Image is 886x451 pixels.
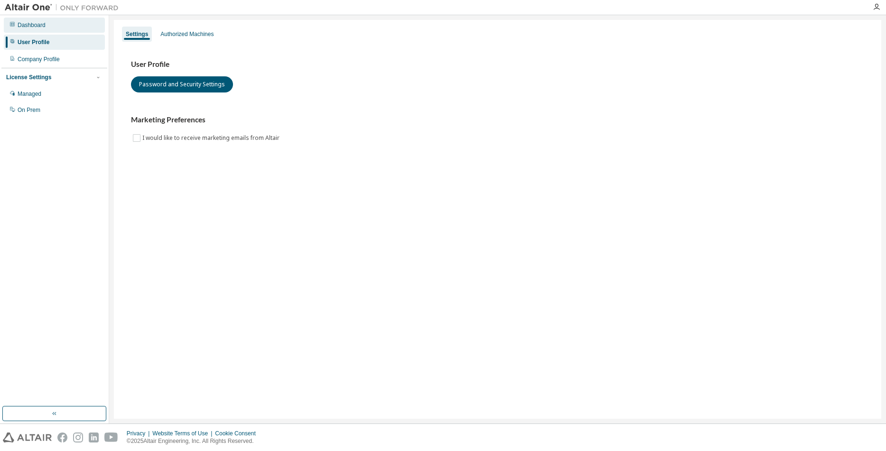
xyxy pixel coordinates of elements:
[18,106,40,114] div: On Prem
[18,55,60,63] div: Company Profile
[215,430,261,437] div: Cookie Consent
[18,90,41,98] div: Managed
[131,115,864,125] h3: Marketing Preferences
[3,433,52,442] img: altair_logo.svg
[104,433,118,442] img: youtube.svg
[142,132,281,144] label: I would like to receive marketing emails from Altair
[160,30,214,38] div: Authorized Machines
[73,433,83,442] img: instagram.svg
[131,60,864,69] h3: User Profile
[57,433,67,442] img: facebook.svg
[5,3,123,12] img: Altair One
[18,38,49,46] div: User Profile
[18,21,46,29] div: Dashboard
[89,433,99,442] img: linkedin.svg
[127,430,152,437] div: Privacy
[126,30,148,38] div: Settings
[127,437,261,445] p: © 2025 Altair Engineering, Inc. All Rights Reserved.
[131,76,233,92] button: Password and Security Settings
[6,74,51,81] div: License Settings
[152,430,215,437] div: Website Terms of Use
